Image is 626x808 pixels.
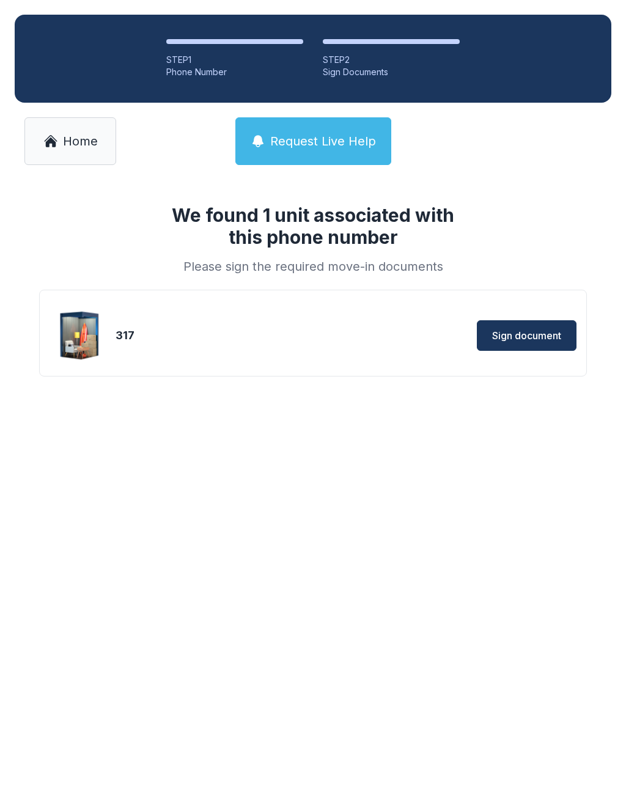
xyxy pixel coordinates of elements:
div: STEP 1 [166,54,303,66]
div: 317 [116,327,358,344]
span: Sign document [492,328,561,343]
div: Please sign the required move-in documents [156,258,469,275]
span: Request Live Help [270,133,376,150]
div: Phone Number [166,66,303,78]
span: Home [63,133,98,150]
h1: We found 1 unit associated with this phone number [156,204,469,248]
div: Sign Documents [323,66,460,78]
div: STEP 2 [323,54,460,66]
